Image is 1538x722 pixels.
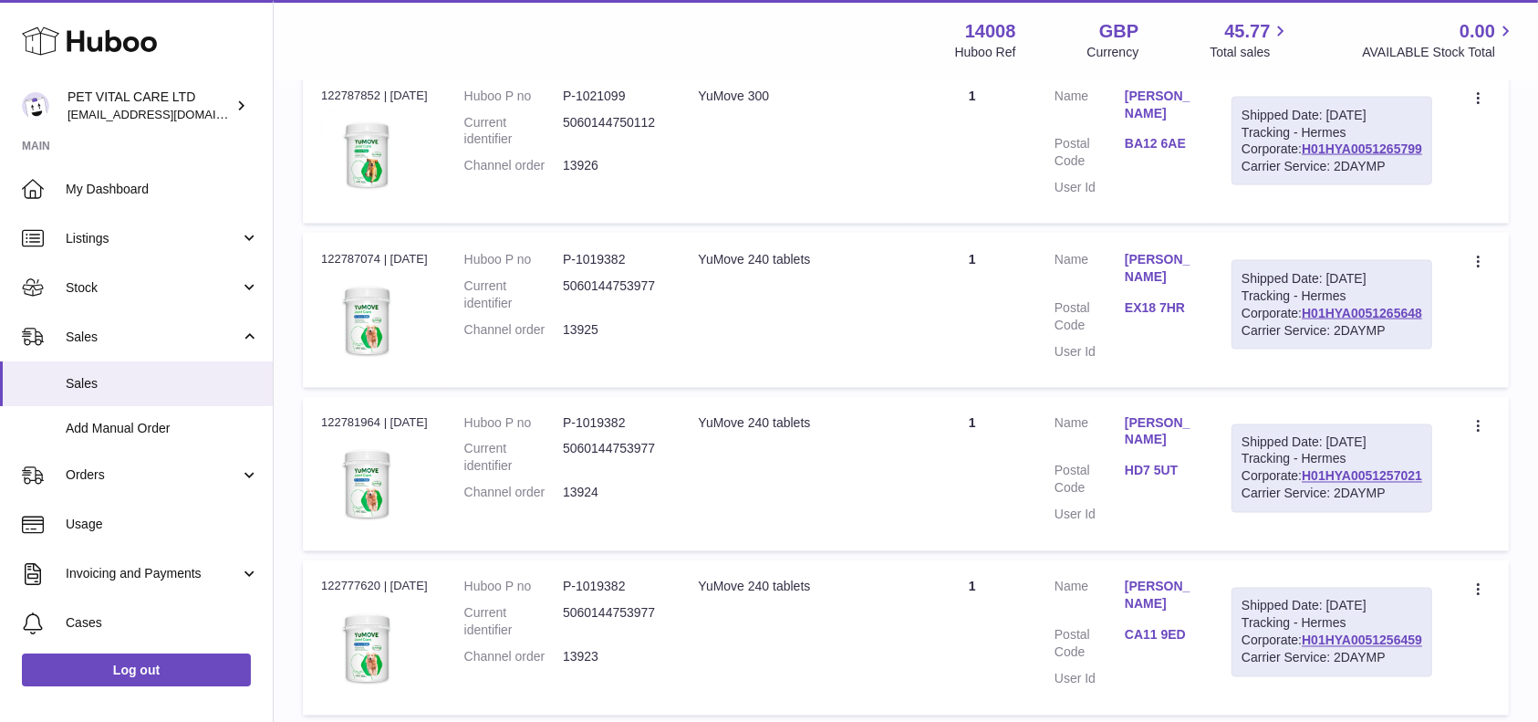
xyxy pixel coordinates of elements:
dt: Postal Code [1055,463,1125,497]
div: Tracking - Hermes Corporate: [1231,424,1432,514]
dt: Postal Code [1055,299,1125,334]
div: Tracking - Hermes Corporate: [1231,260,1432,350]
dt: Huboo P no [464,88,563,105]
dd: P-1019382 [563,415,661,433]
div: 122787852 | [DATE] [321,88,428,104]
dt: User Id [1055,179,1125,196]
dt: Postal Code [1055,627,1125,662]
dt: Channel order [464,649,563,666]
div: 122777620 | [DATE] [321,579,428,595]
dt: User Id [1055,343,1125,361]
a: HD7 5UT [1125,463,1195,480]
div: Carrier Service: 2DAYMP [1242,650,1422,667]
span: My Dashboard [66,181,259,198]
a: 0.00 AVAILABLE Stock Total [1362,19,1516,61]
div: 122787074 | [DATE] [321,251,428,267]
span: Sales [66,375,259,392]
dd: 5060144753977 [563,605,661,640]
strong: GBP [1099,19,1138,44]
dt: Channel order [464,157,563,174]
div: Currency [1087,44,1139,61]
a: [PERSON_NAME] [1125,579,1195,613]
div: Huboo Ref [955,44,1016,61]
div: YuMove 300 [698,88,889,105]
a: CA11 9ED [1125,627,1195,644]
a: H01HYA0051256459 [1302,633,1422,648]
dd: 5060144750112 [563,114,661,149]
a: [PERSON_NAME] [1125,251,1195,286]
dt: Name [1055,415,1125,455]
td: 1 [909,397,1036,551]
a: [PERSON_NAME] [1125,415,1195,450]
div: Tracking - Hermes Corporate: [1231,97,1432,186]
span: Add Manual Order [66,420,259,437]
dt: User Id [1055,671,1125,688]
dt: Name [1055,579,1125,618]
img: 1732006879.jpg [321,110,412,201]
img: petvitalcare@gmail.com [22,92,49,120]
dd: P-1019382 [563,579,661,596]
dd: 5060144753977 [563,277,661,312]
strong: 14008 [965,19,1016,44]
dt: Current identifier [464,605,563,640]
dd: 13925 [563,321,661,339]
dt: Channel order [464,485,563,502]
a: Log out [22,654,251,686]
dt: Name [1055,251,1125,290]
dt: Channel order [464,321,563,339]
a: H01HYA0051265648 [1302,306,1422,320]
a: 45.77 Total sales [1210,19,1291,61]
dt: Postal Code [1055,135,1125,170]
span: Listings [66,230,240,247]
dt: User Id [1055,507,1125,524]
dd: 13923 [563,649,661,666]
td: 1 [909,233,1036,387]
a: EX18 7HR [1125,299,1195,317]
div: Carrier Service: 2DAYMP [1242,486,1422,503]
div: Carrier Service: 2DAYMP [1242,322,1422,340]
a: H01HYA0051265799 [1302,141,1422,156]
div: Carrier Service: 2DAYMP [1242,158,1422,175]
td: 1 [909,560,1036,715]
span: Usage [66,516,259,533]
span: 0.00 [1460,19,1495,44]
div: Shipped Date: [DATE] [1242,598,1422,615]
div: Shipped Date: [DATE] [1242,107,1422,124]
dt: Huboo P no [464,415,563,433]
dt: Huboo P no [464,251,563,268]
a: BA12 6AE [1125,135,1195,152]
span: 45.77 [1224,19,1270,44]
span: AVAILABLE Stock Total [1362,44,1516,61]
a: [PERSON_NAME] [1125,88,1195,122]
a: H01HYA0051257021 [1302,469,1422,484]
div: YuMove 240 tablets [698,251,889,268]
dt: Current identifier [464,114,563,149]
span: Invoicing and Payments [66,565,240,582]
div: 122781964 | [DATE] [321,415,428,432]
span: Sales [66,329,240,346]
dt: Current identifier [464,277,563,312]
td: 1 [909,69,1036,224]
dt: Name [1055,88,1125,127]
dd: 13924 [563,485,661,502]
div: Shipped Date: [DATE] [1242,434,1422,452]
div: PET VITAL CARE LTD [68,89,232,123]
dd: P-1021099 [563,88,661,105]
span: Cases [66,614,259,632]
dd: P-1019382 [563,251,661,268]
div: Shipped Date: [DATE] [1242,270,1422,288]
dt: Current identifier [464,441,563,476]
div: Tracking - Hermes Corporate: [1231,588,1432,677]
span: Total sales [1210,44,1291,61]
img: 1731319649.jpg [321,274,412,365]
div: YuMove 240 tablets [698,415,889,433]
dd: 5060144753977 [563,441,661,476]
span: [EMAIL_ADDRESS][DOMAIN_NAME] [68,107,268,121]
div: YuMove 240 tablets [698,579,889,596]
span: Stock [66,279,240,297]
span: Orders [66,466,240,484]
dd: 13926 [563,157,661,174]
img: 1731319649.jpg [321,602,412,693]
dt: Huboo P no [464,579,563,596]
img: 1731319649.jpg [321,437,412,528]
